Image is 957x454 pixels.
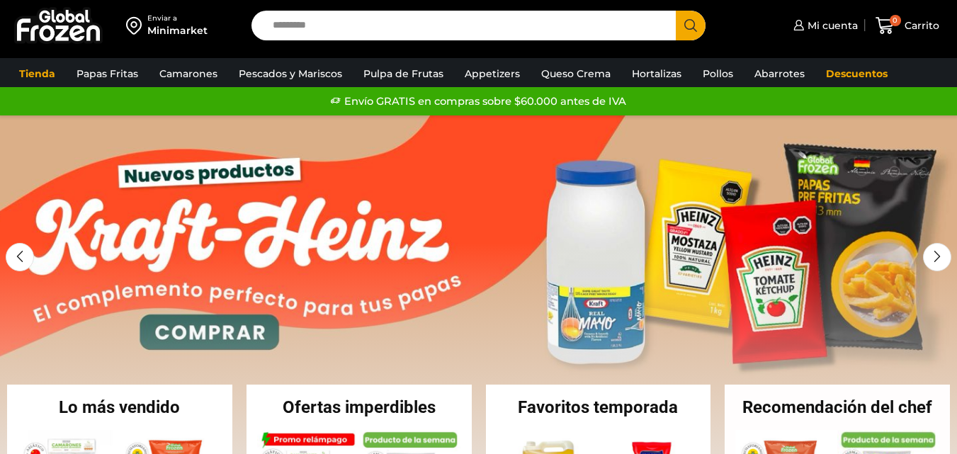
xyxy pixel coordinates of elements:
h2: Lo más vendido [7,399,232,416]
a: Queso Crema [534,60,618,87]
a: Pulpa de Frutas [356,60,451,87]
span: Mi cuenta [804,18,858,33]
a: Descuentos [819,60,895,87]
a: Mi cuenta [790,11,858,40]
span: 0 [890,15,901,26]
h2: Recomendación del chef [725,399,950,416]
a: Pollos [696,60,740,87]
a: Pescados y Mariscos [232,60,349,87]
h2: Favoritos temporada [486,399,711,416]
div: Previous slide [6,243,34,271]
div: Minimarket [147,23,208,38]
a: Abarrotes [747,60,812,87]
a: Tienda [12,60,62,87]
a: Papas Fritas [69,60,145,87]
a: Camarones [152,60,225,87]
h2: Ofertas imperdibles [247,399,472,416]
span: Carrito [901,18,939,33]
div: Next slide [923,243,951,271]
a: Hortalizas [625,60,689,87]
a: 0 Carrito [872,9,943,42]
button: Search button [676,11,706,40]
div: Enviar a [147,13,208,23]
img: address-field-icon.svg [126,13,147,38]
a: Appetizers [458,60,527,87]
